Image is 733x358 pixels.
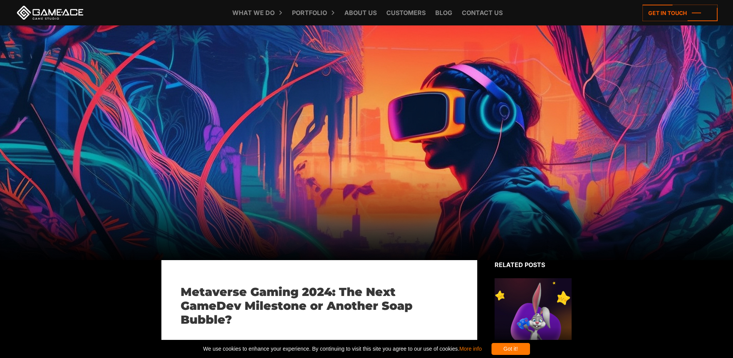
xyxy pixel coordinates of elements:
div: Related posts [495,260,572,269]
a: More info [459,346,481,352]
span: We use cookies to enhance your experience. By continuing to visit this site you agree to our use ... [203,343,481,355]
a: Get in touch [642,5,718,21]
img: Related [495,278,572,348]
h1: Metaverse Gaming 2024: The Next GameDev Milestone or Another Soap Bubble? [181,285,458,327]
div: Got it! [491,343,530,355]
